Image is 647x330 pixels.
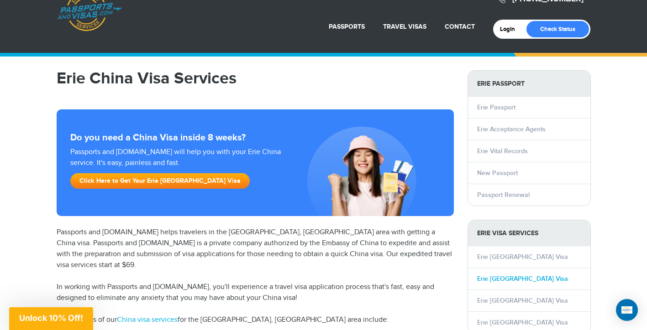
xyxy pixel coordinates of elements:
a: China visa services [117,315,178,324]
a: Check Status [526,21,589,37]
a: Erie [GEOGRAPHIC_DATA] Visa [477,319,568,326]
a: Erie Acceptance Agents [477,125,546,133]
a: Erie Vital Records [477,147,528,155]
a: Passport Renewal [477,191,530,199]
a: Travel Visas [383,23,426,31]
a: Erie [GEOGRAPHIC_DATA] Visa [477,297,568,304]
a: Erie Passport [477,103,515,111]
span: Unlock 10% Off! [19,313,83,323]
strong: Erie Visa Services [468,220,590,246]
div: Passports and [DOMAIN_NAME] will help you with your Erie China service. It's easy, painless and f... [67,147,287,193]
a: Erie [GEOGRAPHIC_DATA] Visa [477,275,568,283]
a: New Passport [477,169,518,177]
p: The benefits of our for the [GEOGRAPHIC_DATA], [GEOGRAPHIC_DATA] area include: [57,315,454,325]
div: Open Intercom Messenger [616,299,638,321]
a: Contact [445,23,475,31]
h1: Erie China Visa Services [57,70,454,87]
a: Erie [GEOGRAPHIC_DATA] Visa [477,253,568,261]
div: Unlock 10% Off! [9,307,93,330]
a: Login [500,26,521,33]
p: In working with Passports and [DOMAIN_NAME], you'll experience a travel visa application process ... [57,282,454,304]
strong: Erie Passport [468,71,590,97]
a: Click Here to Get Your Erie [GEOGRAPHIC_DATA] Visa [70,173,250,189]
strong: Do you need a China Visa inside 8 weeks? [70,132,440,143]
a: Passports [329,23,365,31]
p: Passports and [DOMAIN_NAME] helps travelers in the [GEOGRAPHIC_DATA], [GEOGRAPHIC_DATA] area with... [57,227,454,271]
